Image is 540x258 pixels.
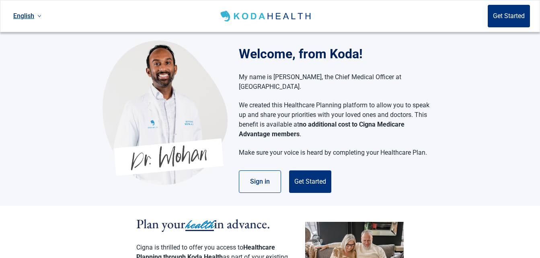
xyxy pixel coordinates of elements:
[239,72,430,92] p: My name is [PERSON_NAME], the Chief Medical Officer at [GEOGRAPHIC_DATA].
[239,148,430,158] p: Make sure your voice is heard by completing your Healthcare Plan.
[136,215,185,232] span: Plan your
[239,121,404,138] strong: no additional cost to Cigna Medicare Advantage members
[136,244,243,251] span: Cigna is thrilled to offer you access to
[10,9,45,23] a: Current language: English
[239,170,281,193] button: Sign in
[239,100,430,139] p: We created this Healthcare Planning platform to allow you to speak up and share your priorities w...
[488,5,530,27] button: Get Started
[289,170,331,193] button: Get Started
[103,40,228,185] img: Koda Health
[239,44,438,63] h1: Welcome, from Koda!
[214,215,270,232] span: in advance.
[37,14,41,18] span: down
[185,216,214,233] span: health
[219,10,314,23] img: Koda Health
